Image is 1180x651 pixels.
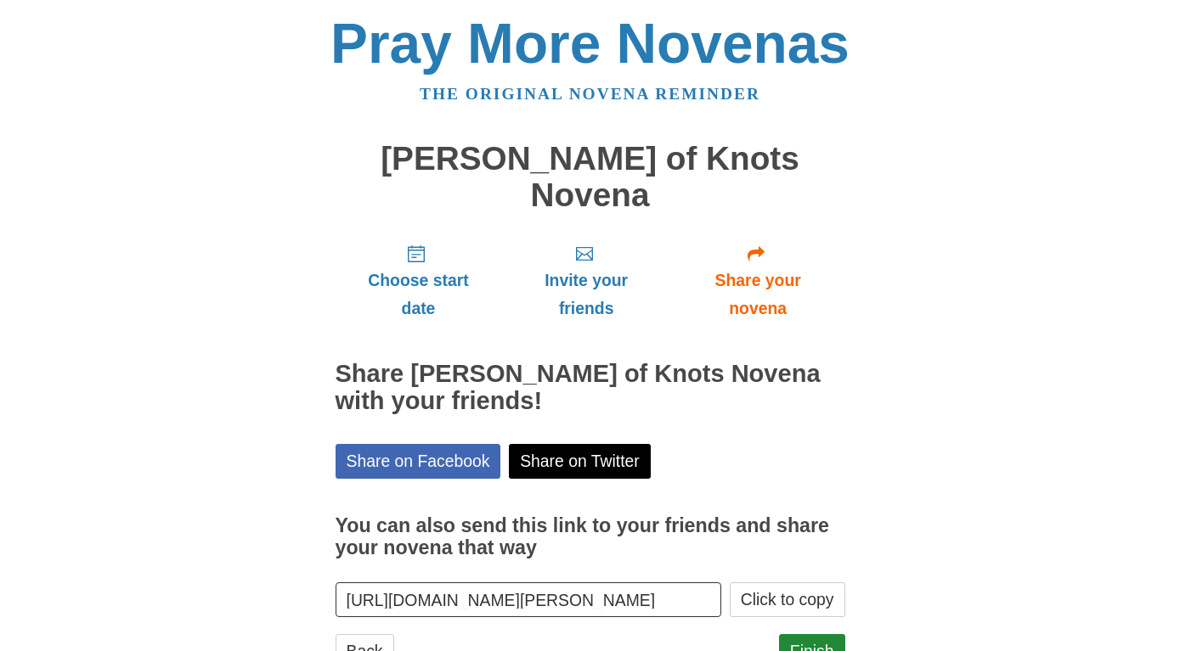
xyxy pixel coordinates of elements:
h1: [PERSON_NAME] of Knots Novena [336,141,845,213]
h2: Share [PERSON_NAME] of Knots Novena with your friends! [336,361,845,415]
a: Share on Facebook [336,444,501,479]
span: Share your novena [688,267,828,323]
a: The original novena reminder [420,85,760,103]
span: Choose start date [353,267,485,323]
a: Pray More Novenas [330,12,850,75]
a: Share your novena [671,230,845,331]
a: Choose start date [336,230,502,331]
h3: You can also send this link to your friends and share your novena that way [336,515,845,558]
a: Share on Twitter [509,444,651,479]
a: Invite your friends [501,230,670,331]
button: Click to copy [730,582,845,617]
span: Invite your friends [518,267,653,323]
